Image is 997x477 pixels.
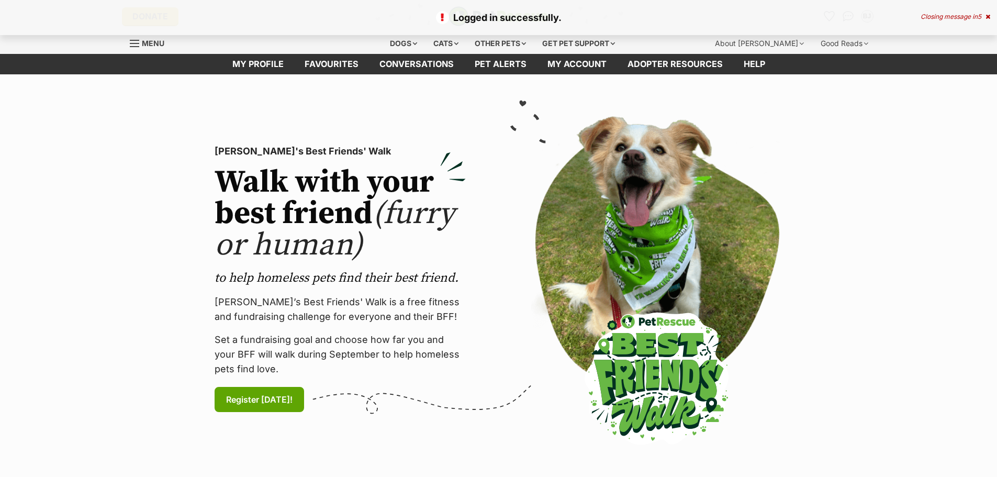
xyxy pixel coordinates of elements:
[294,54,369,74] a: Favourites
[215,387,304,412] a: Register [DATE]!
[617,54,733,74] a: Adopter resources
[215,332,466,376] p: Set a fundraising goal and choose how far you and your BFF will walk during September to help hom...
[215,194,455,265] span: (furry or human)
[537,54,617,74] a: My account
[369,54,464,74] a: conversations
[215,167,466,261] h2: Walk with your best friend
[130,33,172,52] a: Menu
[813,33,876,54] div: Good Reads
[535,33,622,54] div: Get pet support
[383,33,424,54] div: Dogs
[222,54,294,74] a: My profile
[467,33,533,54] div: Other pets
[426,33,466,54] div: Cats
[464,54,537,74] a: Pet alerts
[215,270,466,286] p: to help homeless pets find their best friend.
[215,295,466,324] p: [PERSON_NAME]’s Best Friends' Walk is a free fitness and fundraising challenge for everyone and t...
[142,39,164,48] span: Menu
[708,33,811,54] div: About [PERSON_NAME]
[215,144,466,159] p: [PERSON_NAME]'s Best Friends' Walk
[226,393,293,406] span: Register [DATE]!
[733,54,776,74] a: Help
